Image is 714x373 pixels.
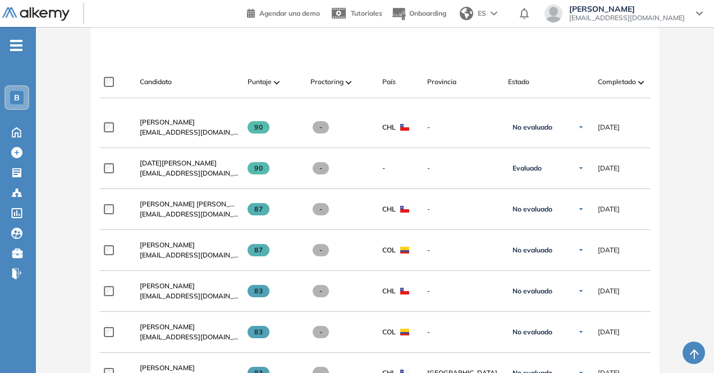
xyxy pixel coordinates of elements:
[140,291,239,301] span: [EMAIL_ADDRESS][DOMAIN_NAME]
[248,285,269,297] span: 83
[140,199,239,209] a: [PERSON_NAME] [PERSON_NAME]
[313,326,329,338] span: -
[140,323,195,331] span: [PERSON_NAME]
[427,327,499,337] span: -
[400,288,409,294] img: CHL
[400,124,409,131] img: CHL
[248,326,269,338] span: 83
[382,327,396,337] span: COL
[140,118,195,126] span: [PERSON_NAME]
[313,162,329,174] span: -
[478,8,486,19] span: ES
[382,245,396,255] span: COL
[578,247,584,254] img: Ícono de flecha
[140,332,239,342] span: [EMAIL_ADDRESS][DOMAIN_NAME]
[248,244,269,256] span: 87
[578,124,584,131] img: Ícono de flecha
[598,163,620,173] span: [DATE]
[578,288,584,294] img: Ícono de flecha
[313,244,329,256] span: -
[248,203,269,215] span: 87
[638,81,644,84] img: [missing "en.ARROW_ALT" translation]
[140,158,239,168] a: [DATE][PERSON_NAME]
[598,286,620,296] span: [DATE]
[2,7,70,21] img: Logo
[248,121,269,133] span: 90
[313,121,329,133] span: -
[598,245,620,255] span: [DATE]
[460,7,473,20] img: world
[274,81,280,84] img: [missing "en.ARROW_ALT" translation]
[14,93,20,102] span: B
[259,9,320,17] span: Agendar una demo
[491,11,497,16] img: arrow
[140,240,239,250] a: [PERSON_NAME]
[382,286,396,296] span: CHL
[247,6,320,19] a: Agendar una demo
[248,77,272,87] span: Puntaje
[400,329,409,335] img: COL
[598,204,620,214] span: [DATE]
[382,204,396,214] span: CHL
[140,127,239,137] span: [EMAIL_ADDRESS][DOMAIN_NAME]
[10,44,22,47] i: -
[569,4,685,13] span: [PERSON_NAME]
[140,241,195,249] span: [PERSON_NAME]
[140,77,172,87] span: Candidato
[508,77,529,87] span: Estado
[140,200,251,208] span: [PERSON_NAME] [PERSON_NAME]
[512,328,552,337] span: No evaluado
[512,246,552,255] span: No evaluado
[140,282,195,290] span: [PERSON_NAME]
[382,163,385,173] span: -
[578,165,584,172] img: Ícono de flecha
[351,9,382,17] span: Tutoriales
[313,285,329,297] span: -
[140,250,239,260] span: [EMAIL_ADDRESS][DOMAIN_NAME]
[512,287,552,296] span: No evaluado
[427,204,499,214] span: -
[598,122,620,132] span: [DATE]
[140,168,239,178] span: [EMAIL_ADDRESS][DOMAIN_NAME]
[140,363,195,372] span: [PERSON_NAME]
[512,123,552,132] span: No evaluado
[400,247,409,254] img: COL
[409,9,446,17] span: Onboarding
[598,327,620,337] span: [DATE]
[400,206,409,213] img: CHL
[427,245,499,255] span: -
[382,122,396,132] span: CHL
[427,122,499,132] span: -
[140,322,239,332] a: [PERSON_NAME]
[427,286,499,296] span: -
[140,363,239,373] a: [PERSON_NAME]
[140,117,239,127] a: [PERSON_NAME]
[140,209,239,219] span: [EMAIL_ADDRESS][DOMAIN_NAME]
[427,77,456,87] span: Provincia
[391,2,446,26] button: Onboarding
[512,205,552,214] span: No evaluado
[346,81,351,84] img: [missing "en.ARROW_ALT" translation]
[140,281,239,291] a: [PERSON_NAME]
[310,77,344,87] span: Proctoring
[578,206,584,213] img: Ícono de flecha
[140,159,217,167] span: [DATE][PERSON_NAME]
[313,203,329,215] span: -
[382,77,396,87] span: País
[598,77,636,87] span: Completado
[578,329,584,335] img: Ícono de flecha
[512,164,542,173] span: Evaluado
[569,13,685,22] span: [EMAIL_ADDRESS][DOMAIN_NAME]
[427,163,499,173] span: -
[248,162,269,174] span: 90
